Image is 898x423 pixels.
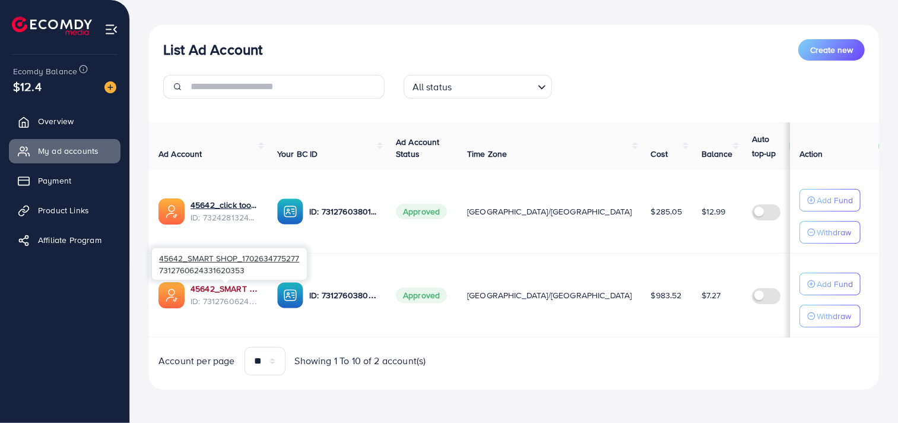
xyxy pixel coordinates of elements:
span: My ad accounts [38,145,99,157]
span: Overview [38,115,74,127]
p: Withdraw [817,309,851,323]
div: 7312760624331620353 [152,248,307,280]
span: $12.99 [702,206,726,217]
span: Ad Account Status [396,136,440,160]
span: [GEOGRAPHIC_DATA]/[GEOGRAPHIC_DATA] [467,289,632,301]
span: Payment [38,175,71,187]
a: Overview [9,109,120,133]
img: ic-ads-acc.e4c84228.svg [158,198,185,225]
span: Account per page [158,354,235,368]
span: Showing 1 To 10 of 2 account(s) [295,354,426,368]
span: Create new [810,44,853,56]
span: $7.27 [702,289,721,301]
a: 45642_click too shop 2_1705317160975 [191,199,258,211]
span: Product Links [38,204,89,216]
span: Cost [651,148,668,160]
a: Product Links [9,198,120,222]
p: ID: 7312760380101771265 [309,204,377,219]
button: Create new [798,39,865,61]
span: $285.05 [651,206,683,217]
span: 45642_SMART SHOP_1702634775277 [159,252,299,264]
span: ID: 7312760624331620353 [191,295,258,307]
div: <span class='underline'>45642_click too shop 2_1705317160975</span></br>7324281324339003394 [191,199,258,223]
button: Withdraw [799,305,861,327]
p: Add Fund [817,277,853,291]
img: logo [12,17,92,35]
p: Add Fund [817,193,853,207]
a: My ad accounts [9,139,120,163]
span: Approved [396,204,447,219]
button: Add Fund [799,189,861,211]
span: Your BC ID [277,148,318,160]
span: Action [799,148,823,160]
span: Affiliate Program [38,234,101,246]
span: Ecomdy Balance [13,65,77,77]
p: Withdraw [817,225,851,239]
span: $983.52 [651,289,682,301]
input: Search for option [455,76,532,96]
a: Payment [9,169,120,192]
h3: List Ad Account [163,41,262,58]
a: Affiliate Program [9,228,120,252]
span: $12.4 [13,78,42,95]
img: ic-ads-acc.e4c84228.svg [158,282,185,308]
a: 45642_SMART SHOP_1702634775277 [191,283,258,295]
div: Search for option [404,75,552,99]
span: ID: 7324281324339003394 [191,211,258,223]
span: Approved [396,288,447,303]
img: ic-ba-acc.ded83a64.svg [277,198,303,225]
span: All status [410,78,455,96]
img: menu [104,23,118,36]
button: Withdraw [799,221,861,244]
p: ID: 7312760380101771265 [309,288,377,302]
span: Time Zone [467,148,507,160]
img: ic-ba-acc.ded83a64.svg [277,282,303,308]
button: Add Fund [799,273,861,295]
img: image [104,81,116,93]
iframe: Chat [848,370,889,414]
span: [GEOGRAPHIC_DATA]/[GEOGRAPHIC_DATA] [467,206,632,217]
span: Ad Account [158,148,202,160]
p: Auto top-up [752,132,786,160]
span: Balance [702,148,733,160]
